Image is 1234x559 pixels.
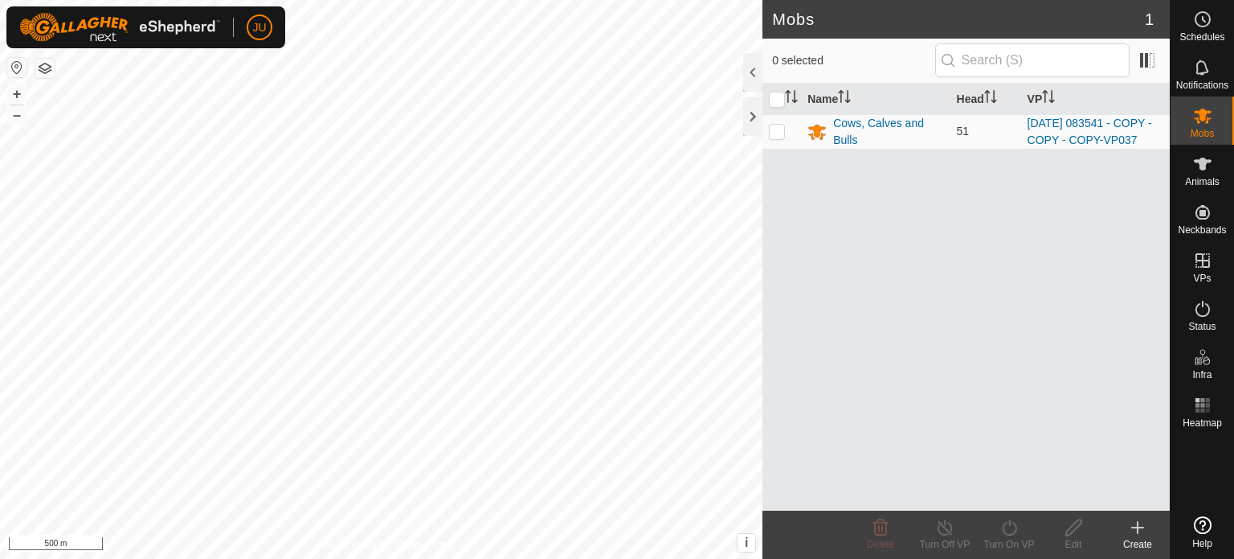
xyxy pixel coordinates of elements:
th: VP [1021,84,1170,115]
img: Gallagher Logo [19,13,220,42]
p-sorticon: Activate to sort [785,92,798,105]
span: Animals [1185,177,1220,187]
span: i [745,536,748,549]
button: – [7,105,27,125]
p-sorticon: Activate to sort [984,92,997,105]
input: Search (S) [935,43,1130,77]
button: + [7,84,27,104]
span: 51 [957,125,970,138]
a: Contact Us [397,538,444,553]
th: Name [801,84,950,115]
span: Mobs [1191,129,1214,138]
p-sorticon: Activate to sort [1042,92,1055,105]
span: Neckbands [1178,225,1226,235]
p-sorticon: Activate to sort [838,92,851,105]
th: Head [950,84,1021,115]
a: [DATE] 083541 - COPY - COPY - COPY-VP037 [1028,117,1152,146]
span: Notifications [1176,80,1228,90]
span: JU [252,19,266,36]
button: i [738,534,755,552]
span: 0 selected [772,52,934,69]
button: Map Layers [35,59,55,78]
div: Cows, Calves and Bulls [833,115,943,149]
span: 1 [1145,7,1154,31]
div: Create [1105,537,1170,552]
h2: Mobs [772,10,1145,29]
span: Help [1192,539,1212,549]
span: Heatmap [1183,418,1222,428]
span: Infra [1192,370,1212,380]
span: Delete [867,539,895,550]
a: Help [1171,510,1234,555]
span: VPs [1193,273,1211,283]
div: Turn Off VP [913,537,977,552]
div: Edit [1041,537,1105,552]
span: Schedules [1179,32,1224,42]
a: Privacy Policy [318,538,378,553]
span: Status [1188,322,1216,331]
button: Reset Map [7,58,27,77]
div: Turn On VP [977,537,1041,552]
